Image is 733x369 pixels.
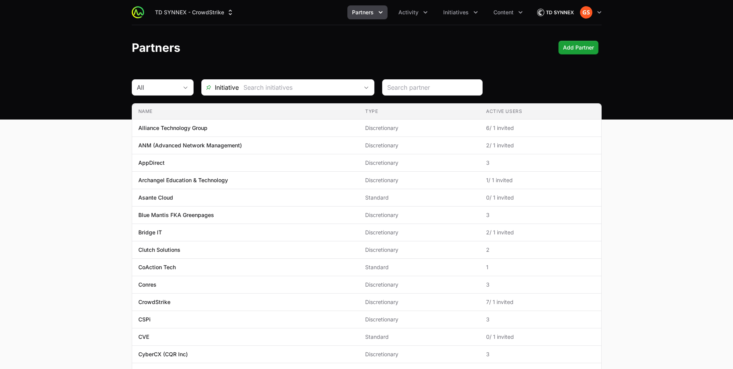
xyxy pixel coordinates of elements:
p: CSPi [138,316,151,323]
div: Main navigation [144,5,527,19]
span: Standard [365,333,474,341]
button: Content [489,5,527,19]
span: Discretionary [365,281,474,289]
span: Discretionary [365,316,474,323]
span: Discretionary [365,229,474,236]
img: ActivitySource [132,6,144,19]
div: Initiatives menu [439,5,483,19]
div: Content menu [489,5,527,19]
span: 1 [486,263,595,271]
img: TD SYNNEX [537,5,574,20]
span: 6 / 1 invited [486,124,595,132]
span: Discretionary [365,142,474,149]
h1: Partners [132,41,180,55]
th: Active Users [480,104,601,120]
input: Search initiatives [239,80,359,95]
p: Asante Cloud [138,194,173,202]
p: Blue Mantis FKA Greenpages [138,211,214,219]
p: CVE [138,333,149,341]
span: 0 / 1 invited [486,194,595,202]
input: Search partner [387,83,478,92]
span: Add Partner [563,43,594,52]
img: Grant Schwartz [580,6,592,19]
p: Conres [138,281,156,289]
span: 0 / 1 invited [486,333,595,341]
span: Activity [398,9,418,16]
span: 2 [486,246,595,254]
button: Partners [347,5,388,19]
div: Partners menu [347,5,388,19]
p: AppDirect [138,159,165,167]
p: Alliance Technology Group [138,124,207,132]
th: Name [132,104,359,120]
div: Primary actions [558,41,599,55]
button: Activity [394,5,432,19]
button: TD SYNNEX - CrowdStrike [150,5,239,19]
span: Discretionary [365,176,474,184]
div: Open [359,80,374,95]
span: Discretionary [365,298,474,306]
span: 3 [486,211,595,219]
span: 2 / 1 invited [486,142,595,149]
p: CyberCX (CQR Inc) [138,350,188,358]
span: Standard [365,263,474,271]
span: Discretionary [365,211,474,219]
button: Add Partner [558,41,599,55]
span: Initiative [202,83,239,92]
span: 3 [486,350,595,358]
span: 1 / 1 invited [486,176,595,184]
div: Supplier switch menu [150,5,239,19]
p: Archangel Education & Technology [138,176,228,184]
p: CoAction Tech [138,263,176,271]
span: Discretionary [365,159,474,167]
span: Discretionary [365,350,474,358]
span: Initiatives [443,9,469,16]
span: Partners [352,9,374,16]
span: 3 [486,316,595,323]
p: ANM (Advanced Network Management) [138,142,242,149]
span: Standard [365,194,474,202]
div: Activity menu [394,5,432,19]
p: CrowdStrike [138,298,170,306]
span: 2 / 1 invited [486,229,595,236]
span: 7 / 1 invited [486,298,595,306]
button: Initiatives [439,5,483,19]
span: Content [493,9,514,16]
span: Discretionary [365,246,474,254]
p: Clutch Solutions [138,246,180,254]
span: 3 [486,159,595,167]
button: All [132,80,193,95]
th: Type [359,104,480,120]
p: Bridge IT [138,229,162,236]
span: 3 [486,281,595,289]
div: All [137,83,178,92]
span: Discretionary [365,124,474,132]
